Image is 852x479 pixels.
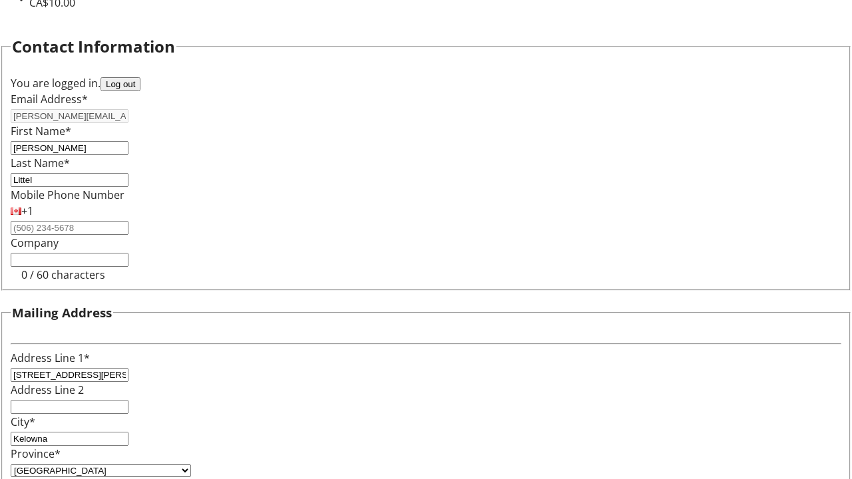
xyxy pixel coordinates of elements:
[12,35,175,59] h2: Contact Information
[11,188,124,202] label: Mobile Phone Number
[11,446,61,461] label: Province*
[11,156,70,170] label: Last Name*
[21,267,105,282] tr-character-limit: 0 / 60 characters
[11,75,841,91] div: You are logged in.
[11,414,35,429] label: City*
[11,221,128,235] input: (506) 234-5678
[11,432,128,446] input: City
[11,383,84,397] label: Address Line 2
[11,368,128,382] input: Address
[12,303,112,322] h3: Mailing Address
[11,236,59,250] label: Company
[11,351,90,365] label: Address Line 1*
[101,77,140,91] button: Log out
[11,124,71,138] label: First Name*
[11,92,88,106] label: Email Address*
